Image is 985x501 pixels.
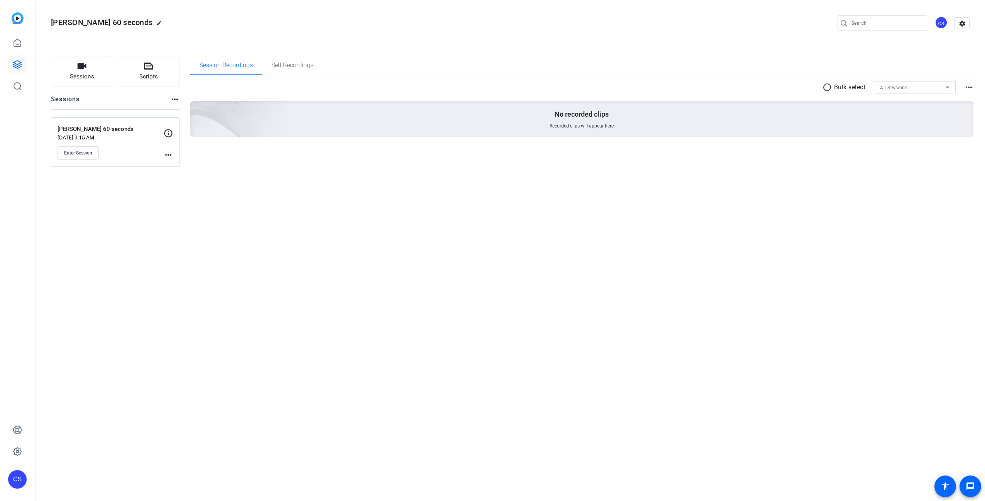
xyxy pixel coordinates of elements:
[156,20,166,30] mat-icon: edit
[851,19,921,28] input: Search
[51,18,152,27] span: [PERSON_NAME] 60 seconds
[58,125,164,134] p: [PERSON_NAME] 60 seconds
[550,123,614,129] span: Recorded clips will appear here
[935,16,948,30] ngx-avatar: Carl Schmidt
[51,95,80,109] h2: Sessions
[964,83,973,92] mat-icon: more_horiz
[58,134,164,141] p: [DATE] 9:15 AM
[555,110,609,119] p: No recorded clips
[880,85,907,90] span: All Sessions
[164,150,173,160] mat-icon: more_horiz
[118,56,180,87] button: Scripts
[941,482,950,491] mat-icon: accessibility
[58,146,99,160] button: Enter Session
[834,83,866,92] p: Bulk select
[8,470,27,489] div: CS
[955,18,970,29] mat-icon: settings
[12,12,24,24] img: blue-gradient.svg
[51,56,113,87] button: Sessions
[170,95,179,104] mat-icon: more_horiz
[935,16,948,29] div: CS
[271,62,313,68] span: Self Recordings
[70,72,94,81] span: Sessions
[823,83,834,92] mat-icon: radio_button_unchecked
[139,72,158,81] span: Scripts
[64,150,92,156] span: Enter Session
[200,62,253,68] span: Session Recordings
[966,482,975,491] mat-icon: message
[104,25,288,192] img: embarkstudio-empty-session.png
